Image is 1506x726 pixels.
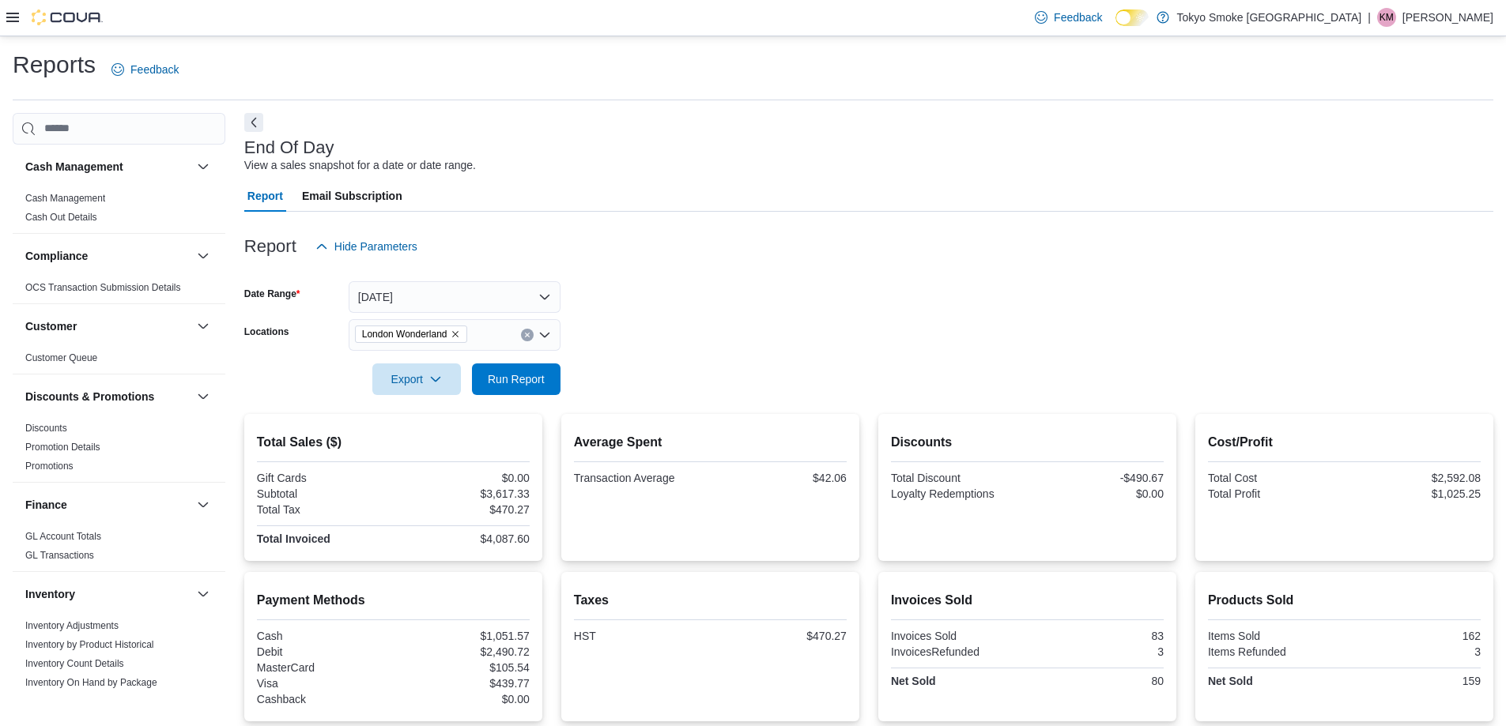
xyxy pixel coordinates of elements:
div: Invoices Sold [891,630,1025,642]
div: Cashback [257,693,391,705]
div: Loyalty Redemptions [891,487,1025,500]
a: Promotions [25,461,74,472]
div: Cash Management [13,189,225,233]
a: OCS Transaction Submission Details [25,282,181,293]
button: Cash Management [194,157,213,176]
div: Subtotal [257,487,391,500]
span: Cash Management [25,192,105,205]
a: Promotion Details [25,442,100,453]
button: Next [244,113,263,132]
div: HST [574,630,708,642]
a: Cash Out Details [25,212,97,223]
div: Finance [13,527,225,571]
div: Total Tax [257,503,391,516]
button: Finance [25,497,191,513]
span: Run Report [488,371,545,387]
button: Discounts & Promotions [25,389,191,404]
a: GL Account Totals [25,531,101,542]
div: Items Sold [1208,630,1342,642]
h3: Discounts & Promotions [25,389,154,404]
a: Cash Management [25,193,105,204]
label: Locations [244,325,289,338]
div: View a sales snapshot for a date or date range. [244,157,476,174]
a: Inventory On Hand by Package [25,677,157,688]
button: Hide Parameters [309,231,424,262]
button: Open list of options [538,329,551,341]
strong: Net Sold [1208,675,1253,687]
h2: Discounts [891,433,1164,452]
p: | [1368,8,1371,27]
div: $439.77 [396,677,530,690]
div: $470.27 [396,503,530,516]
span: Cash Out Details [25,211,97,224]
h2: Total Sales ($) [257,433,530,452]
a: Feedback [1029,2,1108,33]
span: Export [382,363,451,395]
div: $0.00 [396,472,530,484]
div: $2,592.08 [1347,472,1481,484]
span: Promotion Details [25,441,100,453]
h2: Invoices Sold [891,591,1164,610]
h3: Cash Management [25,159,123,175]
span: Hide Parameters [334,239,417,254]
div: $0.00 [396,693,530,705]
button: Customer [194,317,213,336]
div: Gift Cards [257,472,391,484]
button: Customer [25,318,191,334]
div: Items Refunded [1208,645,1342,658]
span: Dark Mode [1115,26,1116,27]
span: GL Account Totals [25,530,101,543]
button: Compliance [25,248,191,264]
a: Discounts [25,423,67,434]
h2: Products Sold [1208,591,1481,610]
div: 3 [1030,645,1164,658]
div: $42.06 [713,472,847,484]
button: Remove London Wonderland from selection in this group [451,329,460,339]
span: Email Subscription [302,180,402,212]
a: Feedback [105,54,185,85]
span: Inventory On Hand by Package [25,676,157,689]
div: 83 [1030,630,1164,642]
p: Tokyo Smoke [GEOGRAPHIC_DATA] [1177,8,1362,27]
a: GL Transactions [25,550,94,561]
div: MasterCard [257,661,391,674]
span: GL Transactions [25,549,94,562]
h2: Payment Methods [257,591,530,610]
div: $4,087.60 [396,532,530,545]
button: Clear input [521,329,534,341]
h2: Average Spent [574,433,847,452]
span: Report [247,180,283,212]
strong: Total Invoiced [257,532,330,545]
div: 159 [1347,675,1481,687]
button: Cash Management [25,159,191,175]
a: Customer Queue [25,352,97,363]
a: Inventory Count Details [25,658,124,669]
div: Compliance [13,278,225,303]
label: Date Range [244,288,300,300]
div: $470.27 [713,630,847,642]
div: Transaction Average [574,472,708,484]
img: Cova [32,9,103,25]
h2: Cost/Profit [1208,433,1481,452]
a: Inventory by Product Historical [25,639,154,650]
p: [PERSON_NAME] [1402,8,1493,27]
span: Discounts [25,422,67,434]
div: Total Profit [1208,487,1342,500]
div: InvoicesRefunded [891,645,1025,658]
div: Debit [257,645,391,658]
div: $2,490.72 [396,645,530,658]
div: 162 [1347,630,1481,642]
div: $105.54 [396,661,530,674]
span: Inventory Adjustments [25,619,119,632]
div: Customer [13,348,225,374]
div: 3 [1347,645,1481,658]
span: OCS Transaction Submission Details [25,281,181,294]
span: Feedback [1054,9,1102,25]
div: -$490.67 [1030,472,1164,484]
div: 80 [1030,675,1164,687]
div: Total Cost [1208,472,1342,484]
button: [DATE] [349,281,561,313]
span: London Wonderland [362,326,447,342]
h3: Inventory [25,586,75,602]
